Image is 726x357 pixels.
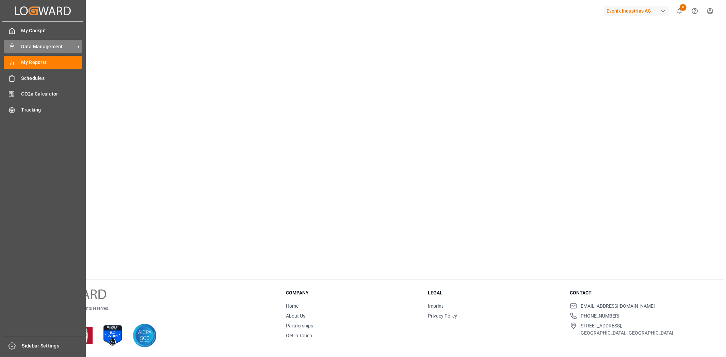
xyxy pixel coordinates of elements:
span: Sidebar Settings [22,342,83,350]
a: Get in Touch [286,333,312,338]
div: Evonik Industries AG [604,6,669,16]
h3: Contact [570,289,704,296]
a: Privacy Policy [428,313,457,319]
a: Imprint [428,303,443,309]
span: [STREET_ADDRESS], [GEOGRAPHIC_DATA], [GEOGRAPHIC_DATA] [580,322,674,337]
span: Tracking [21,106,82,114]
a: Tracking [4,103,82,116]
a: Home [286,303,299,309]
p: © 2025 Logward. All rights reserved. [45,305,269,311]
a: My Cockpit [4,24,82,37]
span: My Reports [21,59,82,66]
a: Partnerships [286,323,313,328]
a: About Us [286,313,305,319]
button: Help Center [687,3,703,19]
h3: Legal [428,289,561,296]
p: Version 1.1.133 [45,311,269,318]
span: [EMAIL_ADDRESS][DOMAIN_NAME] [580,303,655,310]
span: [PHONE_NUMBER] [580,312,620,320]
span: My Cockpit [21,27,82,34]
span: 5 [680,4,687,11]
span: CO2e Calculator [21,90,82,98]
img: AICPA SOC [133,324,157,347]
a: My Reports [4,56,82,69]
span: Data Management [21,43,75,50]
a: Schedules [4,71,82,85]
button: show 5 new notifications [672,3,687,19]
button: Evonik Industries AG [604,4,672,17]
img: ISO 27001 Certification [101,324,125,347]
span: Schedules [21,75,82,82]
h3: Company [286,289,419,296]
a: CO2e Calculator [4,87,82,101]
